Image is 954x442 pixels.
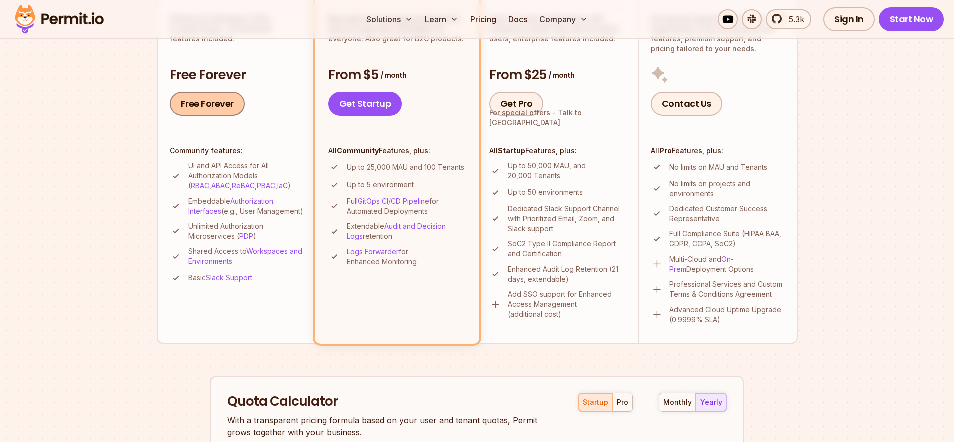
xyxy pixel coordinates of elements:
a: Get Startup [328,92,402,116]
p: Shared Access to [188,246,305,266]
a: 5.3k [766,9,811,29]
a: Pricing [466,9,500,29]
div: monthly [663,397,692,407]
p: UI and API Access for All Authorization Models ( , , , , ) [188,161,305,191]
a: GitOps CI/CD Pipeline [358,197,429,205]
p: Up to 50 environments [508,187,583,197]
h2: Quota Calculator [227,393,542,411]
strong: Pro [659,146,672,155]
p: Dedicated Slack Support Channel with Prioritized Email, Zoom, and Slack support [508,204,625,234]
a: PDP [239,232,253,240]
a: Sign In [823,7,875,31]
p: Add SSO support for Enhanced Access Management (additional cost) [508,289,625,319]
a: Get Pro [489,92,544,116]
a: Contact Us [651,92,722,116]
button: Learn [421,9,462,29]
a: Start Now [879,7,944,31]
p: Dedicated Customer Success Representative [669,204,785,224]
p: for Enhanced Monitoring [347,247,466,267]
a: Free Forever [170,92,245,116]
span: / month [380,70,406,80]
p: No limits on MAU and Tenants [669,162,767,172]
h4: Community features: [170,146,305,156]
a: IaC [277,181,288,190]
a: Audit and Decision Logs [347,222,446,240]
strong: Community [337,146,379,155]
p: Embeddable (e.g., User Management) [188,196,305,216]
a: ABAC [211,181,230,190]
p: Professional Services and Custom Terms & Conditions Agreement [669,279,785,299]
button: Company [535,9,592,29]
a: PBAC [257,181,275,190]
p: Up to 25,000 MAU and 100 Tenants [347,162,464,172]
h3: From $5 [328,66,466,84]
a: Docs [504,9,531,29]
p: With a transparent pricing formula based on your user and tenant quotas, Permit grows together wi... [227,414,542,438]
p: Enhanced Audit Log Retention (21 days, extendable) [508,264,625,284]
p: Extendable retention [347,221,466,241]
p: Multi-Cloud and Deployment Options [669,254,785,274]
a: Authorization Interfaces [188,197,273,215]
a: On-Prem [669,255,734,273]
h4: All Features, plus: [489,146,625,156]
p: Full for Automated Deployments [347,196,466,216]
a: Slack Support [206,273,252,282]
h3: Free Forever [170,66,305,84]
h4: All Features, plus: [651,146,785,156]
p: Advanced Cloud Uptime Upgrade (0.9999% SLA) [669,305,785,325]
p: Up to 5 environment [347,180,414,190]
p: Up to 50,000 MAU, and 20,000 Tenants [508,161,625,181]
p: Unlimited Authorization Microservices ( ) [188,221,305,241]
a: Logs Forwarder [347,247,399,256]
span: / month [548,70,574,80]
p: SoC2 Type II Compliance Report and Certification [508,239,625,259]
img: Permit logo [10,2,108,36]
button: Solutions [362,9,417,29]
h3: From $25 [489,66,625,84]
div: For special offers - [489,108,625,128]
span: 5.3k [783,13,804,25]
p: Full Compliance Suite (HIPAA BAA, GDPR, CCPA, SoC2) [669,229,785,249]
a: ReBAC [232,181,255,190]
p: No limits on projects and environments [669,179,785,199]
h4: All Features, plus: [328,146,466,156]
strong: Startup [498,146,525,155]
p: Basic [188,273,252,283]
div: pro [617,397,628,407]
a: RBAC [191,181,209,190]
